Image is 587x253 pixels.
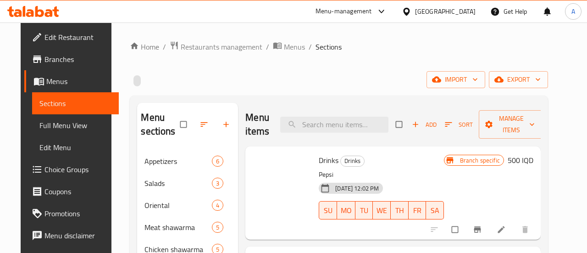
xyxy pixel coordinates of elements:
span: Sort [445,119,473,130]
li: / [163,41,166,52]
p: Pepsi [319,169,443,180]
span: Coupons [44,186,111,197]
span: Branches [44,54,111,65]
a: Choice Groups [24,158,119,180]
span: Sections [39,98,111,109]
span: Sections [316,41,342,52]
a: Menu disclaimer [24,225,119,247]
span: Select to update [446,221,465,238]
span: Branch specific [456,156,504,165]
h2: Menu sections [141,111,180,138]
span: Sort sections [194,114,216,135]
span: Salads [144,178,212,189]
div: [GEOGRAPHIC_DATA] [415,6,476,17]
span: Manage items [486,113,537,136]
button: Add [410,118,439,132]
span: Menus [284,41,305,52]
span: TH [394,204,404,217]
span: Oriental [144,200,212,211]
li: / [309,41,312,52]
div: items [212,178,223,189]
div: items [212,156,223,167]
span: Choice Groups [44,164,111,175]
span: Full Menu View [39,120,111,131]
button: delete [515,219,537,240]
span: 6 [212,157,223,166]
div: Salads3 [137,172,238,194]
span: Sort items [439,118,479,132]
a: Edit Menu [32,136,119,158]
span: WE [377,204,387,217]
button: SA [426,201,443,219]
button: Sort [443,118,475,132]
div: items [212,200,223,211]
h2: Menu items [245,111,269,138]
div: Meat shawarma5 [137,216,238,238]
button: Branch-specific-item [467,219,489,240]
span: 3 [212,179,223,188]
a: Edit menu item [497,225,508,234]
span: 5 [212,223,223,232]
button: TH [391,201,408,219]
span: TU [359,204,369,217]
span: Add item [410,118,439,132]
button: Manage items [479,110,544,139]
span: FR [412,204,422,217]
button: WE [373,201,391,219]
a: Menus [273,41,305,53]
a: Home [130,41,159,52]
button: export [489,71,548,88]
h6: 500 IQD [508,154,533,167]
span: import [434,74,478,85]
button: TU [355,201,373,219]
span: Edit Restaurant [44,32,111,43]
span: Add [412,119,437,130]
span: SU [323,204,333,217]
div: items [212,222,223,233]
span: Menu disclaimer [44,230,111,241]
span: Edit Menu [39,142,111,153]
span: 4 [212,201,223,210]
a: Branches [24,48,119,70]
div: Drinks [340,156,365,167]
a: Menus [24,70,119,92]
a: Restaurants management [170,41,262,53]
button: SU [319,201,337,219]
div: Appetizers6 [137,150,238,172]
div: Oriental4 [137,194,238,216]
span: A [571,6,575,17]
button: import [426,71,485,88]
span: Drinks [341,156,364,166]
li: / [266,41,269,52]
button: MO [337,201,355,219]
nav: breadcrumb [130,41,548,53]
button: Add section [216,114,238,135]
a: Full Menu View [32,114,119,136]
input: search [280,117,388,133]
span: Promotions [44,208,111,219]
span: SA [430,204,440,217]
span: Select all sections [175,116,194,133]
a: Edit Restaurant [24,26,119,48]
span: Appetizers [144,156,212,167]
span: Restaurants management [181,41,262,52]
a: Sections [32,92,119,114]
span: MO [341,204,352,217]
a: Coupons [24,180,119,202]
span: [DATE] 12:02 PM [332,184,382,193]
span: Meat shawarma [144,222,212,233]
a: Promotions [24,202,119,225]
span: Select section [390,116,410,133]
span: Menus [46,76,111,87]
span: export [496,74,541,85]
span: Drinks [319,153,338,167]
div: Menu-management [316,6,372,17]
button: FR [409,201,426,219]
